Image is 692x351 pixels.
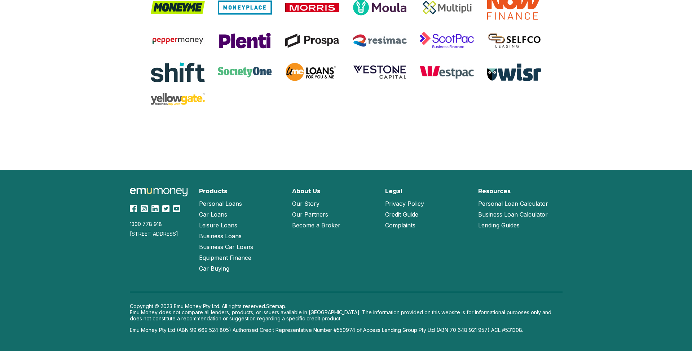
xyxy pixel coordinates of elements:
a: Credit Guide [385,209,418,220]
img: MoneyPlace [218,0,272,15]
img: UME Loans [285,61,339,83]
img: Twitter [162,205,169,212]
a: Business Loans [199,231,242,241]
h2: Resources [478,188,511,195]
a: Complaints [385,220,415,231]
img: Yellow Gate [151,93,205,106]
div: [STREET_ADDRESS] [130,231,190,237]
a: Business Car Loans [199,241,253,252]
img: Selfco [487,32,541,49]
img: Wisr [487,63,541,81]
a: Personal Loan Calculator [478,198,548,209]
img: Morris Finance [285,3,339,12]
img: Vestone [353,65,407,80]
a: Our Partners [292,209,328,220]
p: Emu Money Pty Ltd (ABN 99 669 524 805) Authorised Credit Representative Number #550974 of Access ... [130,327,563,333]
img: Westpac [420,66,474,79]
img: Instagram [141,205,148,212]
a: Business Loan Calculator [478,209,548,220]
img: LinkedIn [151,205,159,212]
a: Our Story [292,198,319,209]
img: Shift [151,62,205,83]
a: Become a Broker [292,220,340,231]
p: Copyright © 2023 Emu Money Pty Ltd. All rights reserved. [130,303,563,309]
img: Facebook [130,205,137,212]
a: Equipment Finance [199,252,251,263]
a: Privacy Policy [385,198,424,209]
p: Emu Money does not compare all lenders, products, or issuers available in [GEOGRAPHIC_DATA]. The ... [130,309,563,321]
a: Lending Guides [478,220,520,231]
img: Plenti [218,32,272,49]
img: Pepper Money [151,35,205,46]
a: Leisure Loans [199,220,237,231]
h2: Legal [385,188,402,195]
img: Prospa [285,34,339,48]
img: Resimac [353,34,407,47]
a: Sitemap. [266,303,286,309]
img: MoneyMe [151,1,205,14]
img: SocietyOne [218,67,272,77]
img: YouTube [173,205,180,212]
img: Emu Money [130,188,188,197]
h2: Products [199,188,227,195]
h2: About Us [292,188,320,195]
a: Car Buying [199,263,229,274]
img: ScotPac [420,30,474,51]
a: Personal Loans [199,198,242,209]
div: 1300 778 918 [130,221,190,227]
a: Car Loans [199,209,227,220]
